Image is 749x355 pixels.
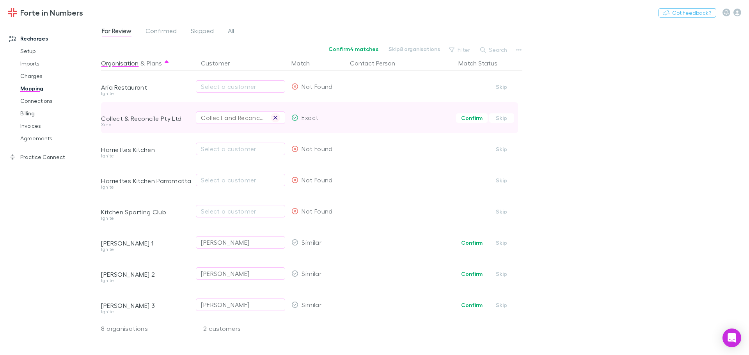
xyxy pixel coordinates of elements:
[201,207,280,216] div: Select a customer
[101,309,192,314] div: Ignite
[196,267,285,280] button: [PERSON_NAME]
[196,236,285,249] button: [PERSON_NAME]
[8,8,17,17] img: Forte in Numbers's Logo
[445,45,475,55] button: Filter
[489,82,514,92] button: Skip
[196,298,285,311] button: [PERSON_NAME]
[489,145,514,154] button: Skip
[3,3,88,22] a: Forte in Numbers
[302,83,332,90] span: Not Found
[101,239,192,247] div: [PERSON_NAME] 1
[196,111,285,124] button: Collect and Reconcile Pty Ltd
[101,55,138,71] button: Organisation
[201,175,280,185] div: Select a customer
[12,57,105,70] a: Imports
[101,115,192,122] div: Collect & Reconcile Pty Ltd
[489,113,514,123] button: Skip
[101,247,192,252] div: Ignite
[195,321,288,336] div: 2 customers
[196,143,285,155] button: Select a customer
[201,82,280,91] div: Select a customer
[12,70,105,82] a: Charges
[191,27,214,37] span: Skipped
[489,207,514,216] button: Skip
[101,185,192,189] div: Ignite
[101,321,195,336] div: 8 organisations
[291,55,319,71] button: Match
[101,177,192,185] div: Harriettes Kitchen Parramatta
[383,44,445,54] button: Skip8 organisations
[489,238,514,247] button: Skip
[101,216,192,221] div: Ignite
[101,83,192,91] div: Aria Restaurant
[201,144,280,154] div: Select a customer
[101,91,192,96] div: Ignite
[302,238,321,246] span: Similar
[201,269,249,278] div: [PERSON_NAME]
[201,113,264,122] div: Collect and Reconcile Pty Ltd
[12,132,105,145] a: Agreements
[12,95,105,107] a: Connections
[12,107,105,120] a: Billing
[20,8,83,17] h3: Forte in Numbers
[147,55,162,71] button: Plans
[302,207,332,215] span: Not Found
[101,278,192,283] div: Ignite
[101,146,192,154] div: Harriettes Kitchen
[722,329,741,347] div: Open Intercom Messenger
[456,269,488,279] button: Confirm
[12,45,105,57] a: Setup
[302,114,318,121] span: Exact
[456,238,488,247] button: Confirm
[658,8,716,18] button: Got Feedback?
[302,145,332,152] span: Not Found
[2,32,105,45] a: Recharges
[201,238,249,247] div: [PERSON_NAME]
[12,120,105,132] a: Invoices
[101,302,192,309] div: [PERSON_NAME] 3
[302,301,321,308] span: Similar
[101,154,192,158] div: Ignite
[196,174,285,186] button: Select a customer
[489,300,514,310] button: Skip
[201,300,249,309] div: [PERSON_NAME]
[489,269,514,279] button: Skip
[302,176,332,184] span: Not Found
[196,205,285,217] button: Select a customer
[458,55,507,71] button: Match Status
[489,176,514,185] button: Skip
[228,27,234,37] span: All
[350,55,405,71] button: Contact Person
[146,27,177,37] span: Confirmed
[302,270,321,277] span: Similar
[101,208,192,216] div: Kitchen Sporting Club
[102,27,131,37] span: For Review
[456,113,488,123] button: Confirm
[12,82,105,95] a: Mapping
[101,270,192,278] div: [PERSON_NAME] 2
[456,300,488,310] button: Confirm
[2,151,105,163] a: Practice Connect
[201,55,239,71] button: Customer
[323,44,383,54] button: Confirm4 matches
[101,122,192,127] div: Xero
[476,45,512,55] button: Search
[196,80,285,93] button: Select a customer
[101,55,192,71] div: &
